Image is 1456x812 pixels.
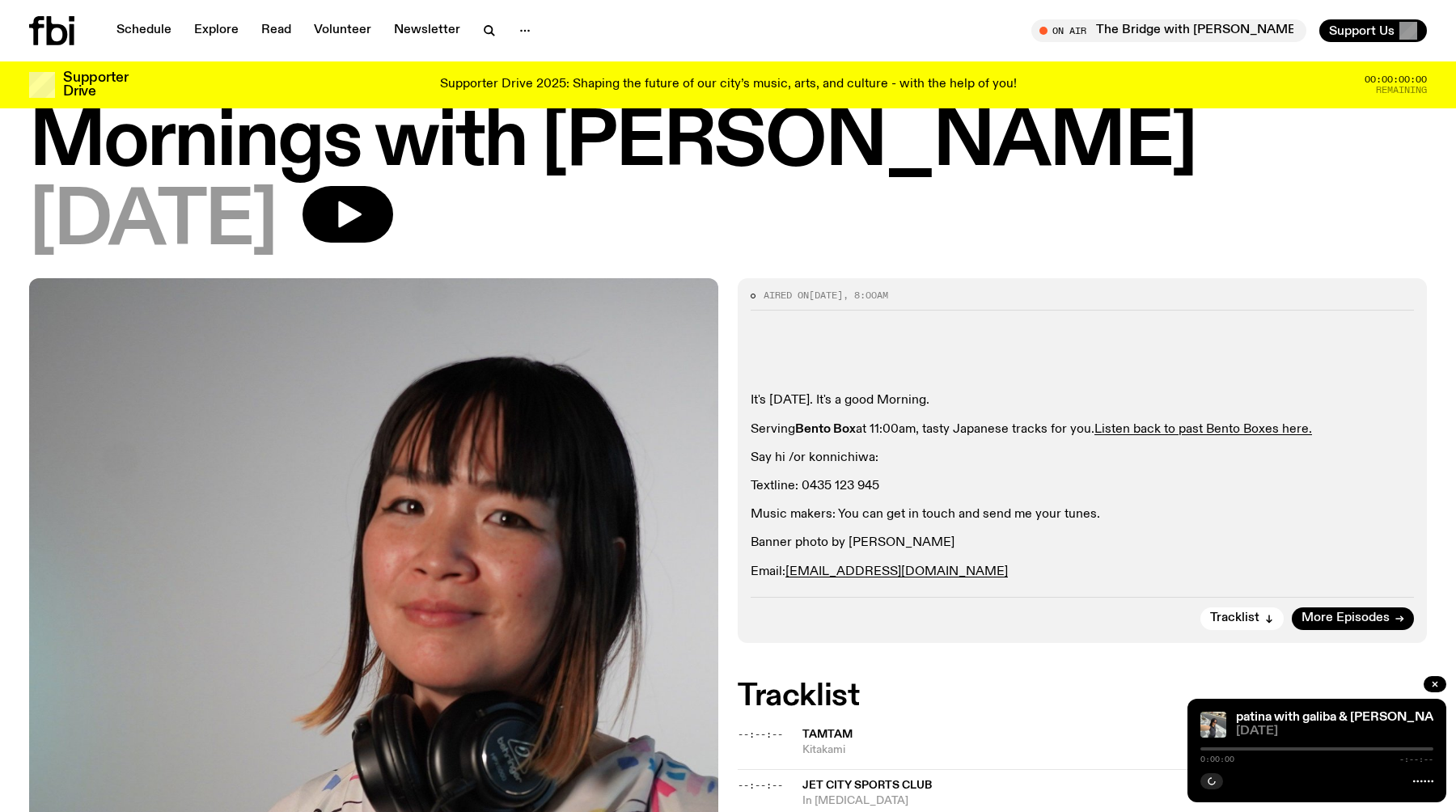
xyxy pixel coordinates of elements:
[1329,23,1395,38] span: Support Us
[184,19,248,42] a: Explore
[802,742,1427,758] span: Kitakami
[384,19,470,42] a: Newsletter
[29,186,277,259] span: [DATE]
[751,422,1414,438] p: Serving at 11:00am, tasty Japanese tracks for you.
[1210,612,1259,624] span: Tracklist
[809,289,843,302] span: [DATE]
[63,71,128,99] h3: Supporter Drive
[1200,755,1234,763] span: 0:00:00
[751,393,1414,408] p: It's [DATE]. It's a good Morning.
[751,507,1414,522] p: Music makers: You can get in touch and send me your tunes.
[304,19,381,42] a: Volunteer
[1399,755,1433,763] span: -:--:--
[802,793,1285,809] span: In [MEDICAL_DATA]
[1236,725,1433,738] span: [DATE]
[802,729,853,740] span: TAMTAM
[751,479,1414,494] p: Textline: 0435 123 945
[1031,19,1306,42] button: On AirThe Bridge with [PERSON_NAME]
[1292,607,1414,630] a: More Episodes
[1365,75,1427,84] span: 00:00:00:00
[802,780,932,791] span: Jet City Sports Club
[751,535,1414,551] p: Banner photo by [PERSON_NAME]
[1200,607,1284,630] button: Tracklist
[107,19,181,42] a: Schedule
[764,289,809,302] span: Aired on
[1319,19,1427,42] button: Support Us
[751,565,1414,580] p: Email:
[795,423,856,436] strong: Bento Box
[1302,612,1390,624] span: More Episodes
[440,78,1017,92] p: Supporter Drive 2025: Shaping the future of our city’s music, arts, and culture - with the help o...
[738,779,783,792] span: --:--:--
[29,107,1427,180] h1: Mornings with [PERSON_NAME]
[738,682,1427,711] h2: Tracklist
[751,450,1414,466] p: Say hi /or konnichiwa:
[252,19,301,42] a: Read
[785,565,1008,578] a: [EMAIL_ADDRESS][DOMAIN_NAME]
[1094,423,1312,436] a: Listen back to past Bento Boxes here.
[843,289,888,302] span: , 8:00am
[1376,86,1427,95] span: Remaining
[738,728,783,741] span: --:--:--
